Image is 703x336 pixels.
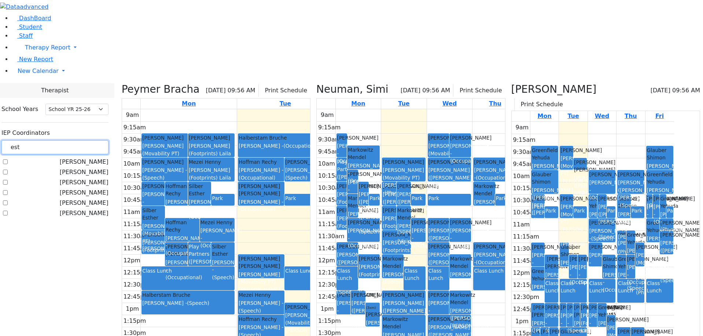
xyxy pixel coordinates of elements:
div: [PERSON_NAME] - [450,227,470,249]
span: (Speech) [359,229,381,235]
div: [PERSON_NAME] [560,195,573,202]
label: School Years [1,105,38,114]
div: Hoffman Rechy [239,158,284,166]
div: [PERSON_NAME] - [337,142,347,165]
span: (Speech) [620,202,642,208]
div: Park [428,195,471,202]
div: Markowitz Mendel [383,255,403,270]
label: [PERSON_NAME] [60,158,108,166]
div: Greenfield Yehuda [647,171,673,186]
div: Greenfield Yehuda [647,219,659,234]
div: [PERSON_NAME] [285,158,330,166]
div: [PERSON_NAME] [660,231,673,239]
div: [PERSON_NAME] [337,207,347,214]
div: [PERSON_NAME] - [560,312,566,334]
div: [PERSON_NAME] (Footprints) Laila - [450,271,470,301]
div: [PERSON_NAME] [589,243,601,251]
div: Markowitz Mendel [348,146,379,161]
div: Markowitz Mendel [397,207,411,222]
div: ([PERSON_NAME]) [189,258,210,265]
div: [PERSON_NAME] [337,243,357,250]
div: [PERSON_NAME] (Movability PT) [PERSON_NAME] - [618,211,630,255]
div: Class Lunch [142,267,234,274]
div: [PERSON_NAME] - [189,198,210,221]
div: [PERSON_NAME] [PERSON_NAME] [532,304,544,319]
span: (Physical) [660,226,685,232]
div: [PERSON_NAME] ([PERSON_NAME]) [PERSON_NAME] - [428,166,471,196]
div: [PERSON_NAME] [581,304,586,311]
div: [PERSON_NAME] - [239,166,284,181]
div: [PERSON_NAME] [654,195,659,202]
div: [PERSON_NAME] - [212,259,233,281]
div: [PERSON_NAME] [532,243,544,251]
div: [PERSON_NAME] [428,243,449,250]
span: (Occupational) [189,214,225,220]
div: Park [369,195,379,202]
label: [PERSON_NAME] [60,209,108,218]
div: [PERSON_NAME] [450,134,470,141]
div: [PERSON_NAME] ([PERSON_NAME]) [PERSON_NAME] ([PERSON_NAME]) - [359,191,368,235]
span: (Occupational) [166,274,202,280]
div: Glauber Shimon [603,255,615,270]
div: [PERSON_NAME] [567,304,573,311]
span: (Occupational) [239,206,275,212]
div: [PERSON_NAME] [348,219,379,226]
a: DashBoard [12,15,51,22]
div: Silber Esther [212,243,233,258]
div: Park [632,207,644,214]
span: New Report [19,56,53,63]
div: Glauber Shimon [647,147,673,162]
div: [PERSON_NAME] (Movability PT) [PERSON_NAME] - [383,166,425,196]
div: [PERSON_NAME] - [200,227,234,249]
div: [PERSON_NAME] [589,219,615,226]
div: [PERSON_NAME] - [589,312,597,334]
div: Greenfield Yehuda [598,304,606,319]
span: (Speech) [598,234,621,240]
div: [PERSON_NAME] [383,158,425,166]
div: [PERSON_NAME] [627,255,635,263]
div: [PERSON_NAME] [636,243,644,251]
div: Park [667,207,673,214]
div: Hoffman Rechy [166,182,187,197]
div: [PERSON_NAME] - [647,187,673,209]
div: [PERSON_NAME] [285,303,330,311]
div: [PERSON_NAME] (Footprints) Laila - [383,271,403,301]
div: [PERSON_NAME] [545,304,557,311]
div: [PERSON_NAME] [598,195,606,202]
span: (Speech) [285,175,308,181]
div: [PERSON_NAME] (Footprints) Laila - [337,191,347,228]
div: [PERSON_NAME] - [142,191,164,213]
div: [PERSON_NAME] (Footprints) Laila - [142,239,164,269]
div: [PERSON_NAME] - [474,166,516,181]
div: [PERSON_NAME] [474,158,516,166]
div: [PERSON_NAME] ([PERSON_NAME]) [PERSON_NAME] - [598,203,606,240]
a: September 4, 2025 [487,99,503,109]
div: ([PERSON_NAME]) [337,173,347,181]
a: September 3, 2025 [441,99,458,109]
div: [PERSON_NAME] - [545,271,557,293]
a: September 5, 2025 [654,111,665,121]
div: [PERSON_NAME] - [397,222,411,245]
div: Play Partners [337,158,347,173]
div: Glauber Shimon [560,243,568,258]
span: (Speech) [534,217,556,223]
span: (Physical) [142,261,166,266]
div: [PERSON_NAME] (Movability PT) [PERSON_NAME] - [142,142,187,172]
div: [PERSON_NAME] ([PERSON_NAME]) [PERSON_NAME] ([PERSON_NAME]) - [532,187,557,224]
div: [PERSON_NAME] - [647,203,652,225]
label: [PERSON_NAME] [60,188,108,197]
span: (Speech) [187,300,209,306]
div: [PERSON_NAME] - [412,227,425,249]
a: Student [12,23,42,30]
span: (Occupational) [348,243,384,248]
span: Student [19,23,42,30]
a: September 1, 2025 [536,111,553,121]
div: Mezei Henny [189,158,234,166]
span: Staff [19,32,33,39]
a: New Report [12,56,53,63]
div: Mezei Henny [239,291,284,299]
div: [PERSON_NAME] - [627,263,635,286]
div: [PERSON_NAME] - [654,203,659,225]
div: Class Lunch [618,280,643,295]
span: (Vision) [397,238,416,244]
